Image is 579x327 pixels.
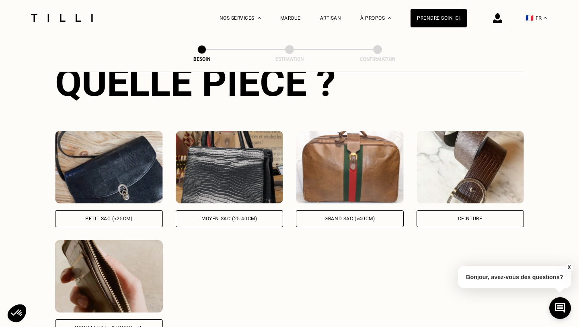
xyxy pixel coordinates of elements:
[162,56,242,62] div: Besoin
[388,17,391,19] img: Menu déroulant à propos
[526,14,534,22] span: 🇫🇷
[258,17,261,19] img: Menu déroulant
[201,216,257,221] div: Moyen sac (25-40cm)
[249,56,330,62] div: Estimation
[565,263,573,272] button: X
[493,13,502,23] img: icône connexion
[55,60,524,105] div: Quelle pièce ?
[280,15,301,21] a: Marque
[417,131,524,203] img: Tilli retouche votre Ceinture
[55,131,163,203] img: Tilli retouche votre Petit sac (<25cm)
[55,240,163,313] img: Tilli retouche votre Portefeuille & Pochette
[544,17,547,19] img: menu déroulant
[85,216,132,221] div: Petit sac (<25cm)
[296,131,404,203] img: Tilli retouche votre Grand sac (>40cm)
[28,14,96,22] img: Logo du service de couturière Tilli
[176,131,283,203] img: Tilli retouche votre Moyen sac (25-40cm)
[320,15,341,21] a: Artisan
[411,9,467,27] a: Prendre soin ici
[337,56,418,62] div: Confirmation
[458,266,571,288] p: Bonjour, avez-vous des questions?
[458,216,482,221] div: Ceinture
[324,216,375,221] div: Grand sac (>40cm)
